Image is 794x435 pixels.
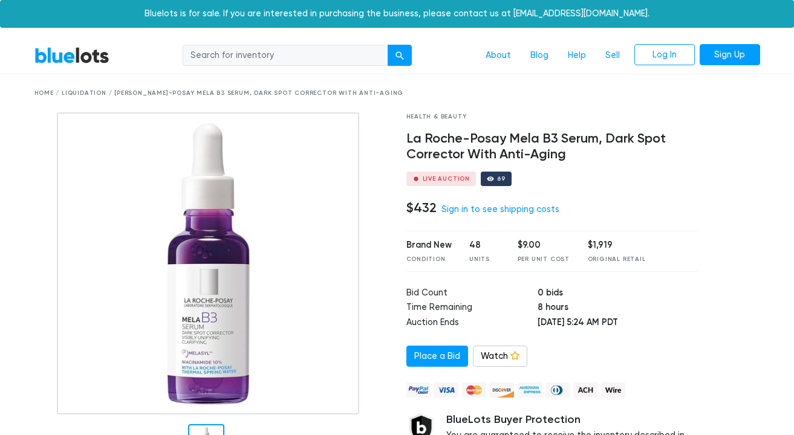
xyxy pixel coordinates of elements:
[469,239,500,252] div: 48
[518,239,570,252] div: $9.00
[558,44,596,67] a: Help
[423,176,470,182] div: Live Auction
[521,44,558,67] a: Blog
[601,382,625,398] img: wire-908396882fe19aaaffefbd8e17b12f2f29708bd78693273c0e28e3a24408487f.png
[538,286,698,301] td: 0 bids
[406,239,452,252] div: Brand New
[462,382,486,398] img: mastercard-42073d1d8d11d6635de4c079ffdb20a4f30a903dc55d1612383a1b395dd17f39.png
[406,200,437,216] h4: $432
[406,286,538,301] td: Bid Count
[406,301,538,316] td: Time Remaining
[490,382,514,398] img: discover-82be18ecfda2d062aad2762c1ca80e2d36a4073d45c9e0ffae68cd515fbd3d32.png
[596,44,630,67] a: Sell
[406,112,698,121] div: Health & Beauty
[538,316,698,331] td: [DATE] 5:24 AM PDT
[497,176,506,182] div: 69
[406,346,468,367] a: Place a Bid
[545,382,570,398] img: diners_club-c48f30131b33b1bb0e5d0e2dbd43a8bea4cb12cb2961413e2f4250e06c020426.png
[406,255,452,264] div: Condition
[518,255,570,264] div: Per Unit Cost
[57,112,359,414] img: 09038c03-ad35-4806-82fa-8f5d8b5350a9-1754633030.jpg
[476,44,521,67] a: About
[406,316,538,331] td: Auction Ends
[518,382,542,398] img: american_express-ae2a9f97a040b4b41f6397f7637041a5861d5f99d0716c09922aba4e24c8547d.png
[473,346,527,367] a: Watch
[588,255,646,264] div: Original Retail
[406,382,431,398] img: paypal_credit-80455e56f6e1299e8d57f40c0dcee7b8cd4ae79b9eccbfc37e2480457ba36de9.png
[573,382,597,398] img: ach-b7992fed28a4f97f893c574229be66187b9afb3f1a8d16a4691d3d3140a8ab00.png
[469,255,500,264] div: Units
[700,44,760,66] a: Sign Up
[634,44,695,66] a: Log In
[446,413,698,427] h5: BlueLots Buyer Protection
[183,45,388,66] input: Search for inventory
[538,301,698,316] td: 8 hours
[434,382,458,398] img: visa-79caf175f036a155110d1892330093d4c38f53c55c9ec9e2c3a54a56571784bb.png
[588,239,646,252] div: $1,919
[406,131,698,163] h4: La Roche-Posay Mela B3 Serum, Dark Spot Corrector With Anti-Aging
[34,47,109,64] a: BlueLots
[34,89,760,98] div: Home / Liquidation / [PERSON_NAME]-Posay Mela B3 Serum, Dark Spot Corrector With Anti-Aging
[441,204,559,214] a: Sign in to see shipping costs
